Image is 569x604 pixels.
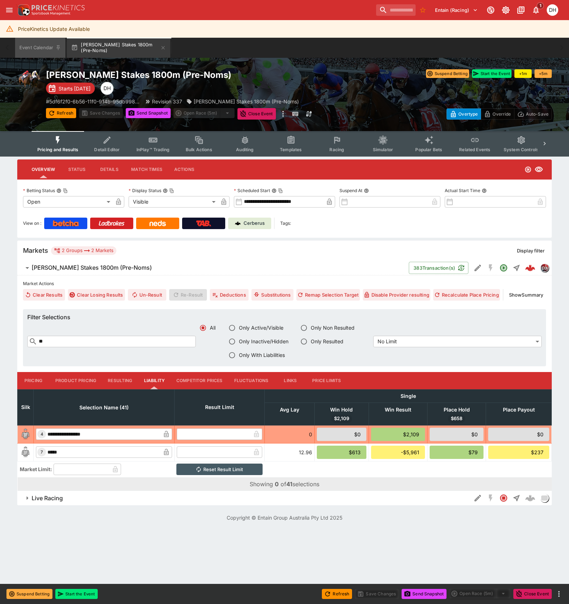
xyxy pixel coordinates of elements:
[436,405,478,414] span: Place Hold
[32,12,70,15] img: Sportsbook Management
[449,589,510,599] div: split button
[71,403,137,412] span: Selection Name (41)
[46,98,140,105] p: Copy To Clipboard
[228,372,274,389] button: Fluctuations
[523,261,537,275] a: 34330eee-0173-4450-a3e7-8855aa532ba4
[6,589,52,599] button: Suspend Betting
[431,4,482,16] button: Select Tenant
[526,110,549,118] p: Auto-Save
[555,590,563,598] button: more
[545,2,560,18] button: Daniel Hooper
[492,110,511,118] p: Override
[3,4,16,17] button: open drawer
[317,446,366,459] div: $613
[17,261,409,275] button: [PERSON_NAME] Stakes 1800m (Pre-Noms)
[513,589,552,599] button: Close Event
[37,147,78,152] span: Pricing and Results
[377,405,419,414] span: Win Result
[265,389,552,403] th: Single
[138,372,171,389] button: Liability
[94,147,120,152] span: Detail Editor
[286,480,292,488] b: 41
[274,372,306,389] button: Links
[237,108,276,120] button: Close Event
[63,188,68,193] button: Copy To Clipboard
[102,372,138,389] button: Resulting
[278,188,283,193] button: Copy To Clipboard
[430,446,484,459] div: $79
[514,4,527,17] button: Documentation
[280,218,291,229] label: Tags:
[376,4,416,16] input: search
[525,263,535,273] img: logo-cerberus--red.svg
[311,324,355,331] span: Only Non Resulted
[46,108,76,118] button: Refresh
[540,494,549,502] div: liveracing
[513,245,549,256] button: Display filter
[20,465,52,473] h3: Market Limit:
[32,494,63,502] h6: Live Racing
[20,428,31,440] img: blank-silk.png
[311,338,343,345] span: Only Resulted
[525,263,535,273] div: 34330eee-0173-4450-a3e7-8855aa532ba4
[98,220,125,226] img: Ladbrokes
[23,187,55,194] p: Betting Status
[371,446,425,459] div: -$5,961
[409,262,468,274] button: 383Transaction(s)
[495,405,543,414] span: Place Payout
[540,264,549,272] div: pricekinetics
[458,110,478,118] p: Overtype
[32,264,152,271] h6: [PERSON_NAME] Stakes 1800m (Pre-Noms)
[50,372,102,389] button: Product Pricing
[329,147,344,152] span: Racing
[484,4,497,17] button: Connected to PK
[46,69,299,80] h2: Copy To Clipboard
[510,261,523,274] button: Straight
[23,278,546,289] label: Market Actions
[20,446,31,458] img: blank-silk.png
[39,450,44,455] span: 7
[426,69,469,78] button: Suspend Betting
[59,85,91,92] p: Starts [DATE]
[61,161,93,178] button: Status
[149,220,166,226] img: Neds
[506,289,546,301] button: ShowSummary
[331,415,352,422] span: $2,109
[267,449,312,456] div: 12.96
[250,480,319,488] p: Showing of selections
[541,264,549,272] img: pricekinetics
[415,147,442,152] span: Popular Bets
[128,289,166,301] button: Un-Result
[234,187,270,194] p: Scheduled Start
[447,108,552,120] div: Start From
[447,108,481,120] button: Overtype
[163,188,168,193] button: Display StatusCopy To Clipboard
[174,389,265,425] th: Result Limit
[137,147,170,152] span: InPlay™ Trading
[524,166,532,173] svg: Open
[499,494,508,502] svg: Closed
[267,431,312,438] div: 0
[322,405,361,414] span: Win Hold
[535,69,552,78] button: +5m
[168,161,200,178] button: Actions
[430,428,484,441] div: $0
[280,147,302,152] span: Templates
[55,589,98,599] button: Start the Event
[296,289,360,301] button: Remap Selection Target
[39,432,45,437] span: 4
[17,372,50,389] button: Pricing
[239,338,288,345] span: Only Inactive/Hidden
[272,188,277,193] button: Scheduled StartCopy To Clipboard
[484,492,497,505] button: SGM Disabled
[488,428,549,441] div: $0
[322,589,352,599] button: Refresh
[497,492,510,505] button: Closed
[171,372,228,389] button: Competitor Prices
[499,4,512,17] button: Toggle light/dark mode
[279,108,287,120] button: more
[459,147,490,152] span: Related Events
[497,261,510,274] button: Open
[17,491,471,505] button: Live Racing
